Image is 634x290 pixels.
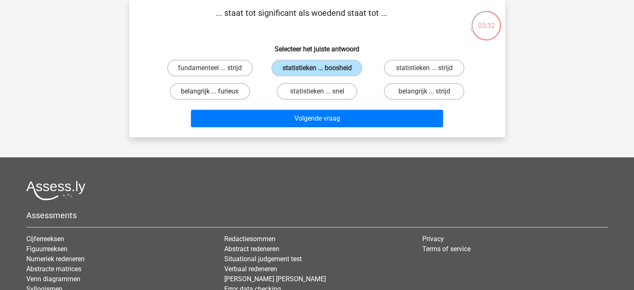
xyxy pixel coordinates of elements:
label: statistieken ... snel [277,83,357,100]
a: [PERSON_NAME] [PERSON_NAME] [224,275,326,283]
img: Assessly logo [26,181,85,200]
h6: Selecteer het juiste antwoord [143,38,492,53]
label: statistieken ... boosheid [271,60,362,76]
h5: Assessments [26,210,608,220]
label: statistieken ... strijd [384,60,464,76]
a: Figuurreeksen [26,245,68,253]
p: ... staat tot significant als woedend staat tot ... [143,7,461,32]
a: Abstracte matrices [26,265,81,273]
a: Verbaal redeneren [224,265,277,273]
label: belangrijk ... strijd [384,83,464,100]
a: Venn diagrammen [26,275,80,283]
a: Privacy [422,235,444,243]
button: Volgende vraag [191,110,443,127]
a: Abstract redeneren [224,245,279,253]
div: 03:32 [471,10,502,31]
a: Numeriek redeneren [26,255,85,263]
a: Cijferreeksen [26,235,64,243]
a: Terms of service [422,245,471,253]
a: Redactiesommen [224,235,276,243]
label: belangrijk ... furieus [170,83,250,100]
a: Situational judgement test [224,255,302,263]
label: fundamenteel ... strijd [167,60,253,76]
